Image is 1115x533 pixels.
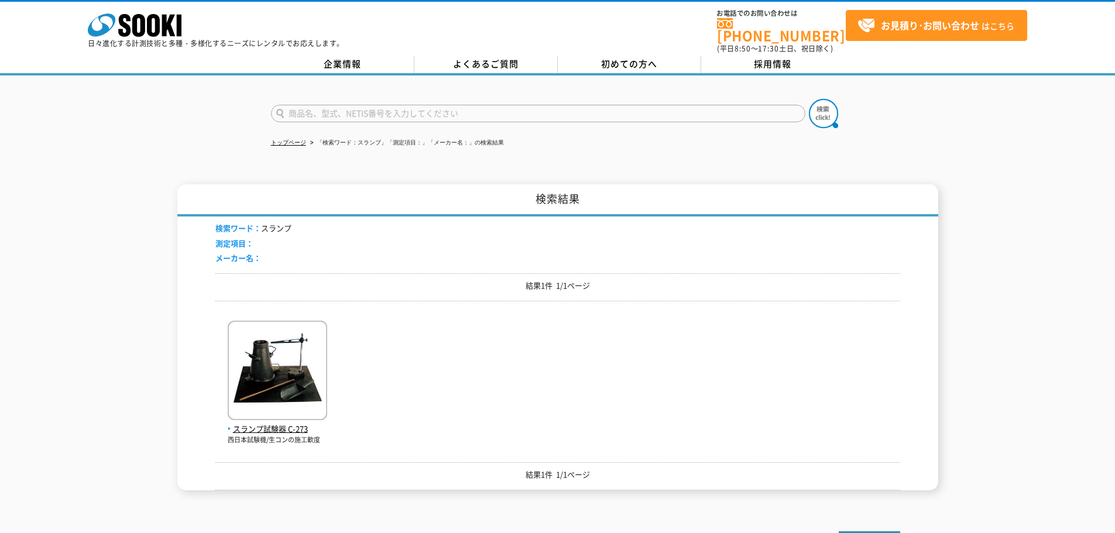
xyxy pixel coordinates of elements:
[717,18,846,42] a: [PHONE_NUMBER]
[881,18,979,32] strong: お見積り･お問い合わせ
[414,56,558,73] a: よくあるご質問
[758,43,779,54] span: 17:30
[308,137,504,149] li: 「検索ワード：スランプ」「測定項目：」「メーカー名：」の検索結果
[228,435,327,445] p: 西日本試験機/生コンの施工軟度
[735,43,751,54] span: 8:50
[271,105,805,122] input: 商品名、型式、NETIS番号を入力してください
[228,321,327,423] img: C-273
[271,56,414,73] a: 企業情報
[717,10,846,17] span: お電話でのお問い合わせは
[558,56,701,73] a: 初めての方へ
[601,57,657,70] span: 初めての方へ
[857,17,1014,35] span: はこちら
[846,10,1027,41] a: お見積り･お問い合わせはこちら
[177,184,938,216] h1: 検索結果
[215,222,261,233] span: 検索ワード：
[215,238,253,249] span: 測定項目：
[228,423,327,435] span: スランプ試験器 C-273
[215,280,900,292] p: 結果1件 1/1ページ
[215,222,291,235] li: スランプ
[717,43,833,54] span: (平日 ～ 土日、祝日除く)
[701,56,845,73] a: 採用情報
[88,40,344,47] p: 日々進化する計測技術と多種・多様化するニーズにレンタルでお応えします。
[271,139,306,146] a: トップページ
[215,252,261,263] span: メーカー名：
[809,99,838,128] img: btn_search.png
[215,469,900,481] p: 結果1件 1/1ページ
[228,411,327,435] a: スランプ試験器 C-273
